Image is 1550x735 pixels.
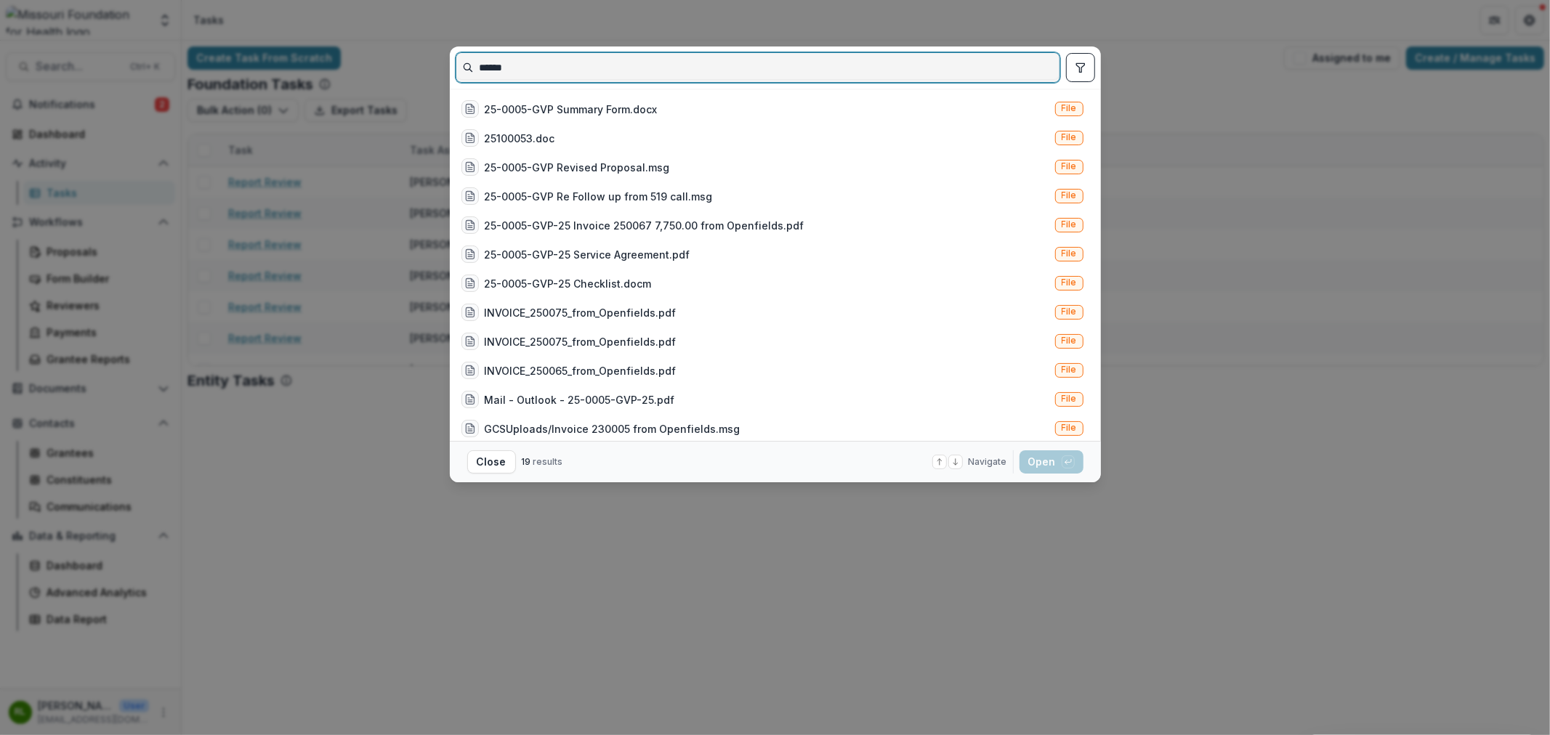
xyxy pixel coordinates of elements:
[1062,277,1077,288] span: File
[1062,190,1077,200] span: File
[1062,394,1077,404] span: File
[485,421,740,436] div: GCSUploads/Invoice 230005 from Openfields.msg
[1062,219,1077,230] span: File
[485,334,677,349] div: INVOICE_250075_from_Openfields.pdf
[485,131,555,146] div: 25100053.doc
[1062,423,1077,433] span: File
[485,363,677,378] div: INVOICE_250065_from_Openfields.pdf
[969,455,1007,468] span: Navigate
[522,456,531,467] span: 19
[485,160,670,175] div: 25-0005-GVP Revised Proposal.msg
[485,276,652,291] div: 25-0005-GVP-25 Checklist.docm
[485,247,690,262] div: 25-0005-GVP-25 Service Agreement.pdf
[1062,132,1077,142] span: File
[1062,103,1077,113] span: File
[467,450,516,474] button: Close
[1020,450,1083,474] button: Open
[485,102,658,117] div: 25-0005-GVP Summary Form.docx
[533,456,563,467] span: results
[1062,161,1077,171] span: File
[1062,365,1077,375] span: File
[1062,248,1077,259] span: File
[485,218,804,233] div: 25-0005-GVP-25 Invoice 250067 7,750.00 from Openfields.pdf
[485,305,677,320] div: INVOICE_250075_from_Openfields.pdf
[485,392,675,407] div: Mail - Outlook - 25-0005-GVP-25.pdf
[485,189,713,204] div: 25-0005-GVP Re Follow up from 519 call.msg
[1062,336,1077,346] span: File
[1062,306,1077,317] span: File
[1066,53,1095,82] button: toggle filters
